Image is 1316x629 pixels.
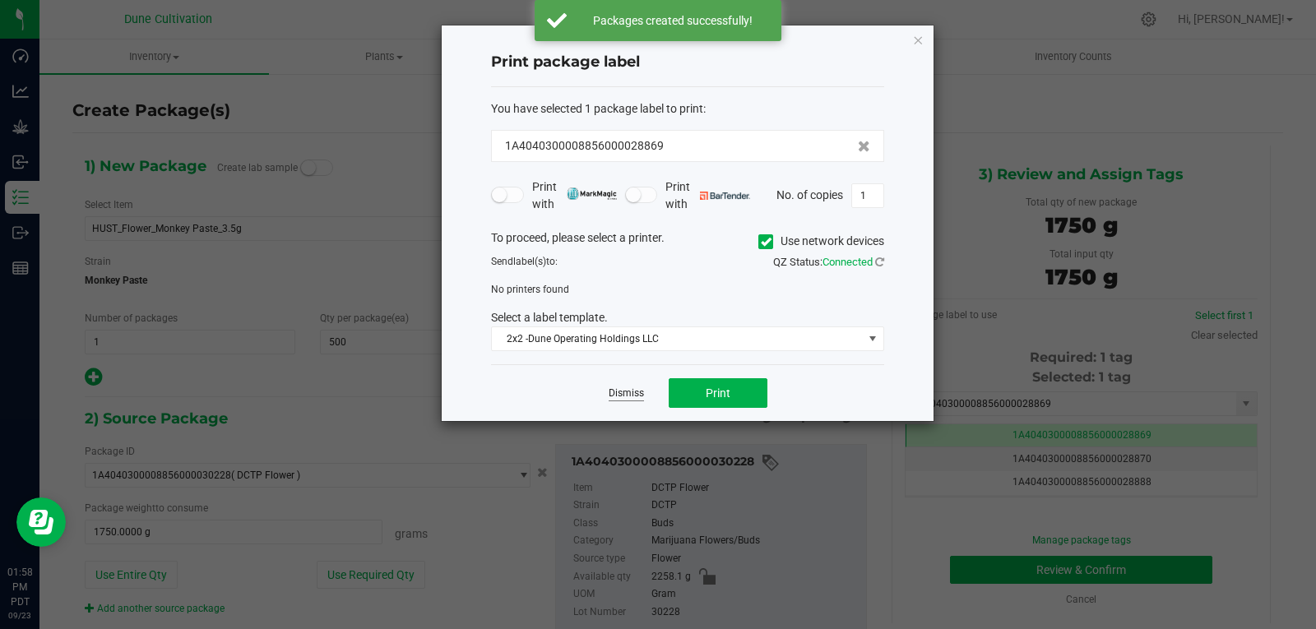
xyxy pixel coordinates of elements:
div: To proceed, please select a printer. [479,229,897,254]
span: Print with [532,178,617,213]
span: Print with [665,178,750,213]
span: 1A4040300008856000028869 [505,137,664,155]
span: 2x2 -Dune Operating Holdings LLC [492,327,863,350]
label: Use network devices [758,233,884,250]
img: bartender.png [700,192,750,200]
span: QZ Status: [773,256,884,268]
span: No printers found [491,284,569,295]
a: Dismiss [609,386,644,400]
div: Select a label template. [479,309,897,326]
div: : [491,100,884,118]
span: Send to: [491,256,558,267]
button: Print [669,378,767,408]
span: Print [706,386,730,400]
h4: Print package label [491,52,884,73]
span: No. of copies [776,187,843,201]
span: label(s) [513,256,546,267]
div: Packages created successfully! [576,12,769,29]
iframe: Resource center [16,497,66,547]
img: mark_magic_cybra.png [567,187,617,200]
span: You have selected 1 package label to print [491,102,703,115]
span: Connected [822,256,873,268]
